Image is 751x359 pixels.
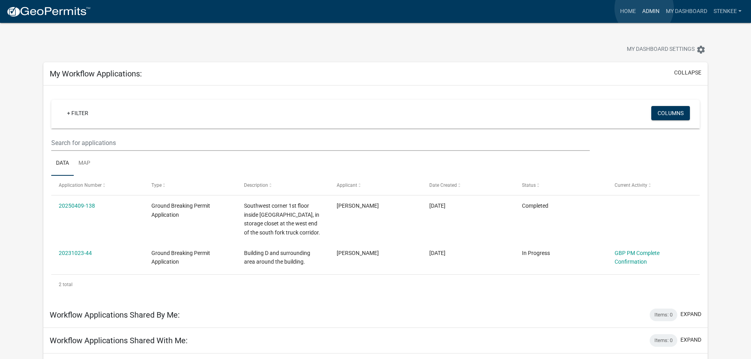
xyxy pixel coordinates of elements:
[522,203,548,209] span: Completed
[663,4,710,19] a: My Dashboard
[615,182,647,188] span: Current Activity
[429,203,445,209] span: 04/09/2025
[650,309,677,321] div: Items: 0
[680,310,701,318] button: expand
[144,176,237,195] datatable-header-cell: Type
[337,203,379,209] span: Erik Stenke
[329,176,422,195] datatable-header-cell: Applicant
[337,182,357,188] span: Applicant
[244,203,320,236] span: Southwest corner 1st floor inside Building C, in storage closet at the west end of the south fork...
[615,250,660,265] a: GBP PM Complete Confirmation
[51,275,700,294] div: 2 total
[621,42,712,57] button: My Dashboard Settingssettings
[151,250,210,265] span: Ground Breaking Permit Application
[237,176,329,195] datatable-header-cell: Description
[710,4,745,19] a: stenkee
[151,182,162,188] span: Type
[244,182,268,188] span: Description
[639,4,663,19] a: Admin
[429,250,445,256] span: 10/23/2023
[627,45,695,54] span: My Dashboard Settings
[422,176,514,195] datatable-header-cell: Date Created
[50,310,180,320] h5: Workflow Applications Shared By Me:
[51,151,74,176] a: Data
[674,69,701,77] button: collapse
[696,45,706,54] i: settings
[337,250,379,256] span: Erik Stenke
[51,135,589,151] input: Search for applications
[607,176,699,195] datatable-header-cell: Current Activity
[61,106,95,120] a: + Filter
[50,336,188,345] h5: Workflow Applications Shared With Me:
[680,336,701,344] button: expand
[59,203,95,209] a: 20250409-138
[651,106,690,120] button: Columns
[43,86,708,302] div: collapse
[151,203,210,218] span: Ground Breaking Permit Application
[51,176,144,195] datatable-header-cell: Application Number
[522,182,536,188] span: Status
[514,176,607,195] datatable-header-cell: Status
[59,182,102,188] span: Application Number
[617,4,639,19] a: Home
[650,334,677,347] div: Items: 0
[429,182,457,188] span: Date Created
[74,151,95,176] a: Map
[50,69,142,78] h5: My Workflow Applications:
[244,250,310,265] span: Building D and surrounding area around the building.
[522,250,550,256] span: In Progress
[59,250,92,256] a: 20231023-44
